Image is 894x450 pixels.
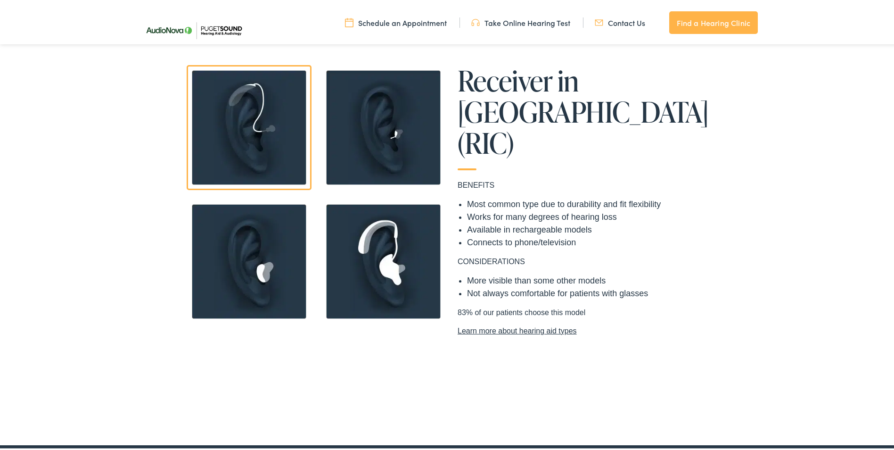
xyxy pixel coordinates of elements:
[467,234,712,247] li: Connects to phone/television
[595,16,645,26] a: Contact Us
[458,63,712,168] h1: Receiver in [GEOGRAPHIC_DATA] (RIC)
[467,285,712,298] li: Not always comfortable for patients with glasses
[321,197,446,322] img: Placement of behind the ear hearing aids in Seattle, WA.
[345,16,447,26] a: Schedule an Appointment
[669,9,758,32] a: Find a Hearing Clinic
[458,305,712,335] p: 83% of our patients choose this model
[467,196,712,209] li: Most common type due to durability and fit flexibility
[467,222,712,234] li: Available in rechargeable models
[458,178,712,189] p: BENEFITS
[458,254,712,266] p: CONSIDERATIONS
[345,16,353,26] img: utility icon
[595,16,603,26] img: utility icon
[471,16,570,26] a: Take Online Hearing Test
[187,197,312,322] img: Placement of in the ear hearing aids in Seattle, WA.
[471,16,480,26] img: utility icon
[458,324,712,335] a: Learn more about hearing aid types
[187,63,312,188] img: Receiver in canal hearing aids in Seattle, WA.
[321,63,446,188] img: Placement of completely in canal hearing aids in Seattle, WA.
[467,273,712,285] li: More visible than some other models
[467,209,712,222] li: Works for many degrees of hearing loss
